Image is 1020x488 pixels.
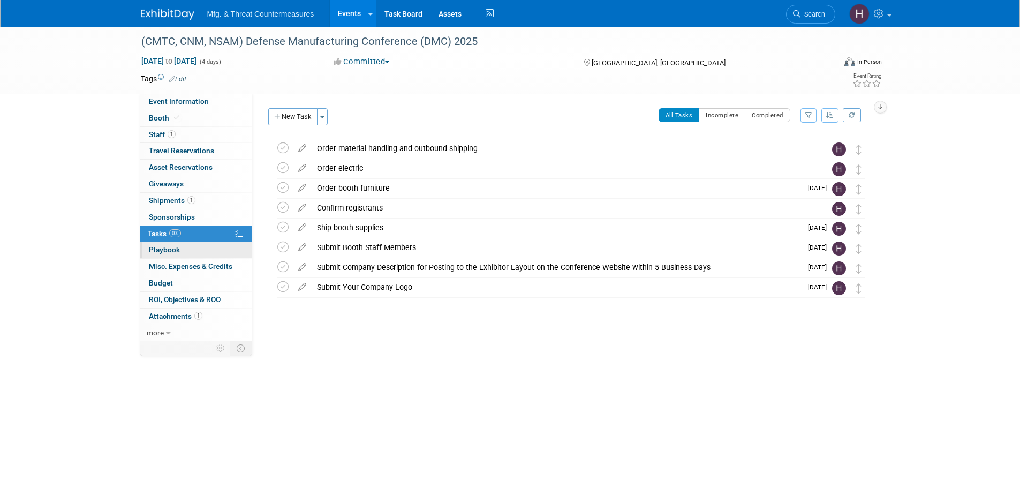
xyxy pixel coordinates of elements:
img: Hillary Hawkins [832,281,846,295]
span: Giveaways [149,179,184,188]
img: ExhibitDay [141,9,194,20]
button: Incomplete [699,108,745,122]
a: Playbook [140,242,252,258]
i: Move task [856,224,862,234]
div: Event Rating [852,73,881,79]
i: Move task [856,184,862,194]
div: Ship booth supplies [312,219,802,237]
i: Booth reservation complete [174,115,179,121]
span: Playbook [149,245,180,254]
span: Booth [149,114,182,122]
img: Hillary Hawkins [832,162,846,176]
a: edit [293,243,312,252]
a: edit [293,144,312,153]
td: Tags [141,73,186,84]
span: 0% [169,229,181,237]
span: Tasks [148,229,181,238]
div: Order material handling and outbound shipping [312,139,811,157]
i: Move task [856,283,862,294]
span: 1 [194,312,202,320]
span: Sponsorships [149,213,195,221]
span: [GEOGRAPHIC_DATA], [GEOGRAPHIC_DATA] [592,59,726,67]
span: to [164,57,174,65]
div: Order booth furniture [312,179,802,197]
a: edit [293,223,312,232]
span: Attachments [149,312,202,320]
span: [DATE] [808,264,832,271]
a: Travel Reservations [140,143,252,159]
span: [DATE] [DATE] [141,56,197,66]
div: (CMTC, CNM, NSAM) Defense Manufacturing Conference (DMC) 2025 [138,32,819,51]
a: Misc. Expenses & Credits [140,259,252,275]
span: Staff [149,130,176,139]
span: Search [800,10,825,18]
i: Move task [856,244,862,254]
a: Event Information [140,94,252,110]
a: Sponsorships [140,209,252,226]
span: [DATE] [808,283,832,291]
button: All Tasks [659,108,700,122]
a: edit [293,163,312,173]
a: Booth [140,110,252,126]
div: Order electric [312,159,811,177]
img: Hillary Hawkins [832,182,846,196]
button: Committed [330,56,394,67]
div: Event Format [772,56,882,72]
a: edit [293,282,312,292]
img: Hillary Hawkins [832,142,846,156]
a: Refresh [843,108,861,122]
span: 1 [168,130,176,138]
span: Asset Reservations [149,163,213,171]
button: Completed [745,108,790,122]
div: Confirm registrants [312,199,811,217]
span: Misc. Expenses & Credits [149,262,232,271]
span: ROI, Objectives & ROO [149,295,221,304]
i: Move task [856,264,862,274]
span: Event Information [149,97,209,106]
img: Hillary Hawkins [832,261,846,275]
a: Search [786,5,835,24]
span: [DATE] [808,244,832,251]
a: Giveaways [140,176,252,192]
span: more [147,328,164,337]
a: edit [293,203,312,213]
span: (4 days) [199,58,221,65]
span: 1 [187,196,195,204]
div: In-Person [857,58,882,66]
div: Submit Company Description for Posting to the Exhibitor Layout on the Conference Website within 5... [312,258,802,276]
i: Move task [856,164,862,175]
a: Edit [169,76,186,83]
a: edit [293,262,312,272]
span: Budget [149,279,173,287]
a: Attachments1 [140,309,252,325]
span: Mfg. & Threat Countermeasures [207,10,314,18]
a: Asset Reservations [140,160,252,176]
a: ROI, Objectives & ROO [140,292,252,308]
td: Personalize Event Tab Strip [211,341,230,355]
a: Budget [140,275,252,291]
span: Travel Reservations [149,146,214,155]
a: more [140,325,252,341]
span: [DATE] [808,184,832,192]
img: Format-Inperson.png [844,57,855,66]
i: Move task [856,145,862,155]
button: New Task [268,108,318,125]
img: Hillary Hawkins [832,202,846,216]
span: [DATE] [808,224,832,231]
span: Shipments [149,196,195,205]
a: Tasks0% [140,226,252,242]
img: Hillary Hawkins [832,242,846,256]
div: Submit Booth Staff Members [312,238,802,257]
img: Hillary Hawkins [849,4,870,24]
i: Move task [856,204,862,214]
td: Toggle Event Tabs [230,341,252,355]
a: edit [293,183,312,193]
img: Hillary Hawkins [832,222,846,236]
div: Submit Your Company Logo [312,278,802,296]
a: Staff1 [140,127,252,143]
a: Shipments1 [140,193,252,209]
